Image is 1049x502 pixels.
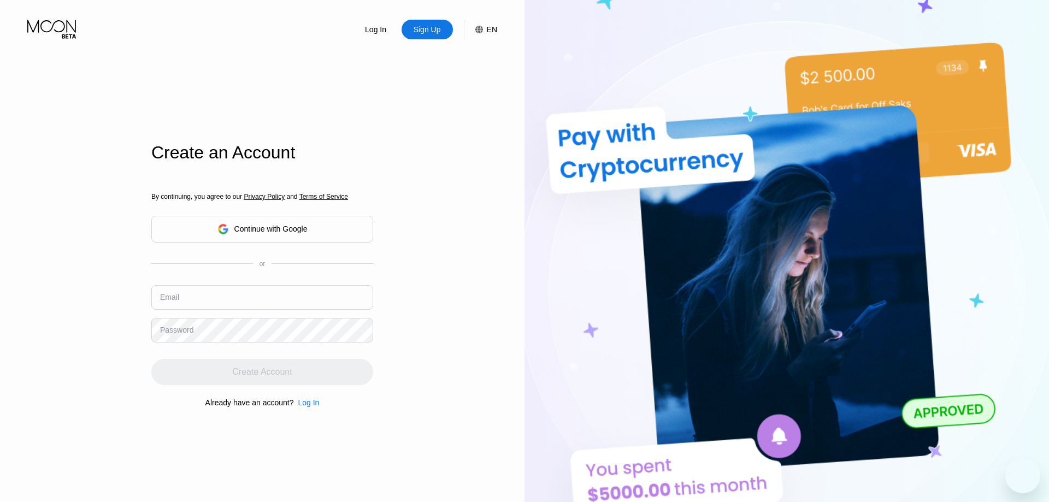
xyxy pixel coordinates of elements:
span: Terms of Service [299,193,348,200]
span: Privacy Policy [244,193,285,200]
div: Continue with Google [151,216,373,243]
span: and [285,193,299,200]
div: Create an Account [151,143,373,163]
div: By continuing, you agree to our [151,193,373,200]
div: Log In [298,398,319,407]
div: Already have an account? [205,398,294,407]
iframe: Кнопка запуска окна обмена сообщениями [1005,458,1040,493]
div: Log In [293,398,319,407]
div: Email [160,293,179,302]
div: Log In [364,24,387,35]
div: Password [160,326,193,334]
div: Log In [350,20,402,39]
div: Sign Up [402,20,453,39]
div: or [260,260,266,268]
div: Continue with Google [234,225,308,233]
div: EN [464,20,497,39]
div: EN [487,25,497,34]
div: Sign Up [412,24,442,35]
